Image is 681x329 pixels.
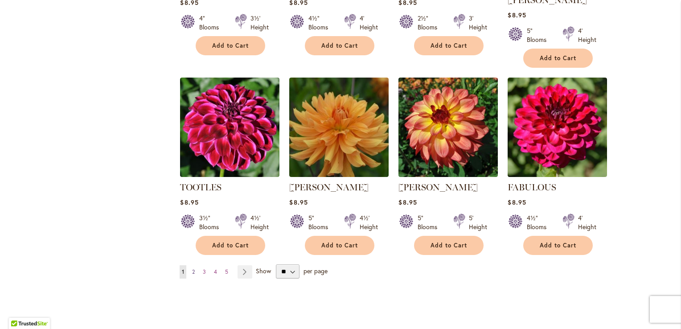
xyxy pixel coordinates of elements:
span: Add to Cart [540,242,576,249]
a: FABULOUS [508,170,607,179]
div: 4½" Blooms [308,14,333,32]
div: 5" Blooms [418,214,443,231]
div: 5' Height [469,214,487,231]
button: Add to Cart [305,236,374,255]
span: Add to Cart [212,42,249,49]
a: TOOTLES [180,182,222,193]
span: Show [256,267,271,275]
a: [PERSON_NAME] [289,182,369,193]
div: 4' Height [578,214,596,231]
span: $8.95 [508,198,526,206]
a: MAI TAI [398,170,498,179]
div: 3½" Blooms [199,214,224,231]
div: 4½' Height [250,214,269,231]
span: Add to Cart [212,242,249,249]
span: Add to Cart [321,242,358,249]
button: Add to Cart [196,236,265,255]
div: 5" Blooms [527,26,552,44]
div: 2½" Blooms [418,14,443,32]
img: MAI TAI [398,78,498,177]
button: Add to Cart [523,49,593,68]
a: FABULOUS [508,182,556,193]
img: ANDREW CHARLES [289,78,389,177]
span: Add to Cart [431,42,467,49]
span: 5 [225,268,228,275]
a: 3 [201,265,208,279]
a: Tootles [180,170,279,179]
span: Add to Cart [321,42,358,49]
a: 2 [190,265,197,279]
span: Add to Cart [540,54,576,62]
div: 4" Blooms [199,14,224,32]
span: $8.95 [508,11,526,19]
iframe: Launch Accessibility Center [7,297,32,322]
div: 3' Height [469,14,487,32]
div: 4' Height [578,26,596,44]
span: $8.95 [398,198,417,206]
button: Add to Cart [523,236,593,255]
a: 5 [223,265,230,279]
button: Add to Cart [414,36,484,55]
button: Add to Cart [414,236,484,255]
a: ANDREW CHARLES [289,170,389,179]
span: $8.95 [180,198,198,206]
button: Add to Cart [196,36,265,55]
span: 3 [203,268,206,275]
a: 4 [212,265,219,279]
span: Add to Cart [431,242,467,249]
div: 3½' Height [250,14,269,32]
img: Tootles [180,78,279,177]
div: 4½" Blooms [527,214,552,231]
a: [PERSON_NAME] [398,182,478,193]
span: 2 [192,268,195,275]
span: $8.95 [289,198,308,206]
span: per page [304,267,328,275]
span: 1 [182,268,184,275]
div: 4½' Height [360,214,378,231]
img: FABULOUS [508,78,607,177]
div: 4' Height [360,14,378,32]
div: 5" Blooms [308,214,333,231]
button: Add to Cart [305,36,374,55]
span: 4 [214,268,217,275]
